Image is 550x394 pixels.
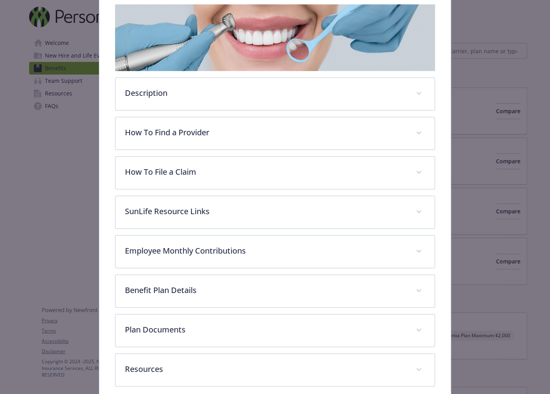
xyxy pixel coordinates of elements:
div: How To Find a Provider [115,117,434,149]
p: Description [125,87,406,99]
img: banner [115,4,435,71]
p: SunLife Resource Links [125,205,406,217]
p: Benefit Plan Details [125,284,406,296]
div: How To File a Claim [115,157,434,189]
div: Description [115,78,434,110]
p: How To File a Claim [125,166,406,178]
p: Employee Monthly Contributions [125,245,406,257]
p: Plan Documents [125,324,406,336]
div: SunLife Resource Links [115,196,434,228]
div: Resources [115,354,434,386]
div: Plan Documents [115,314,434,347]
div: Employee Monthly Contributions [115,235,434,268]
p: How To Find a Provider [125,127,406,138]
p: Resources [125,363,406,375]
div: Benefit Plan Details [115,275,434,307]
